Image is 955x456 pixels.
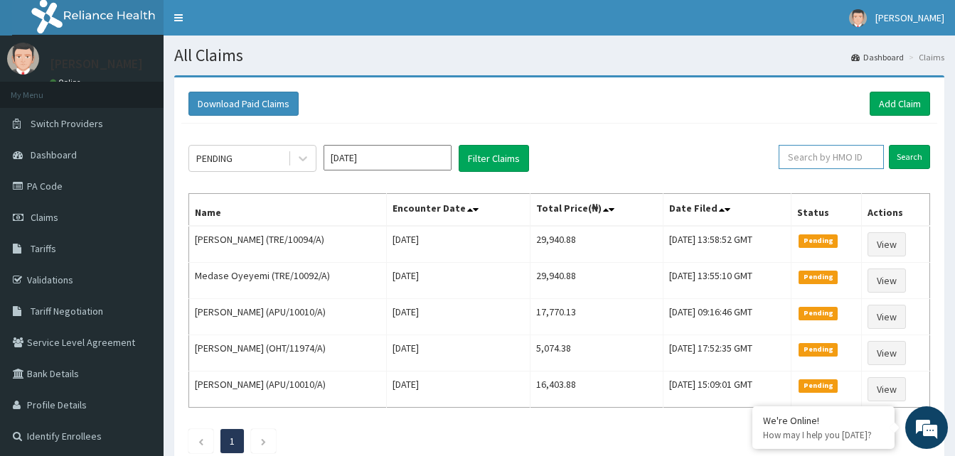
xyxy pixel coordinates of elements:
[862,194,930,227] th: Actions
[530,263,663,299] td: 29,940.88
[324,145,452,170] input: Select Month and Year
[31,148,77,161] span: Dashboard
[189,226,387,263] td: [PERSON_NAME] (TRE/10094/A)
[530,335,663,371] td: 5,074.38
[189,335,387,371] td: [PERSON_NAME] (OHT/11974/A)
[663,226,791,263] td: [DATE] 13:58:52 GMT
[31,117,103,130] span: Switch Providers
[889,145,930,169] input: Search
[31,211,58,224] span: Claims
[868,305,906,329] a: View
[174,46,944,65] h1: All Claims
[530,194,663,227] th: Total Price(₦)
[31,305,103,317] span: Tariff Negotiation
[799,379,838,392] span: Pending
[387,263,530,299] td: [DATE]
[868,268,906,293] a: View
[50,77,84,87] a: Online
[663,263,791,299] td: [DATE] 13:55:10 GMT
[189,194,387,227] th: Name
[530,226,663,263] td: 29,940.88
[663,299,791,335] td: [DATE] 09:16:46 GMT
[791,194,862,227] th: Status
[905,51,944,63] li: Claims
[530,371,663,408] td: 16,403.88
[459,145,529,172] button: Filter Claims
[799,343,838,356] span: Pending
[50,58,143,70] p: [PERSON_NAME]
[260,435,267,447] a: Next page
[870,92,930,116] a: Add Claim
[763,414,884,427] div: We're Online!
[663,371,791,408] td: [DATE] 15:09:01 GMT
[875,11,944,24] span: [PERSON_NAME]
[530,299,663,335] td: 17,770.13
[189,299,387,335] td: [PERSON_NAME] (APU/10010/A)
[799,307,838,320] span: Pending
[387,194,530,227] th: Encounter Date
[851,51,904,63] a: Dashboard
[189,371,387,408] td: [PERSON_NAME] (APU/10010/A)
[868,341,906,365] a: View
[189,263,387,299] td: Medase Oyeyemi (TRE/10092/A)
[663,335,791,371] td: [DATE] 17:52:35 GMT
[7,43,39,75] img: User Image
[387,335,530,371] td: [DATE]
[663,194,791,227] th: Date Filed
[799,234,838,247] span: Pending
[188,92,299,116] button: Download Paid Claims
[31,242,56,255] span: Tariffs
[868,377,906,401] a: View
[387,226,530,263] td: [DATE]
[230,435,235,447] a: Page 1 is your current page
[868,232,906,256] a: View
[799,271,838,283] span: Pending
[387,299,530,335] td: [DATE]
[779,145,884,169] input: Search by HMO ID
[387,371,530,408] td: [DATE]
[763,429,884,441] p: How may I help you today?
[196,151,233,165] div: PENDING
[198,435,204,447] a: Previous page
[849,9,867,27] img: User Image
